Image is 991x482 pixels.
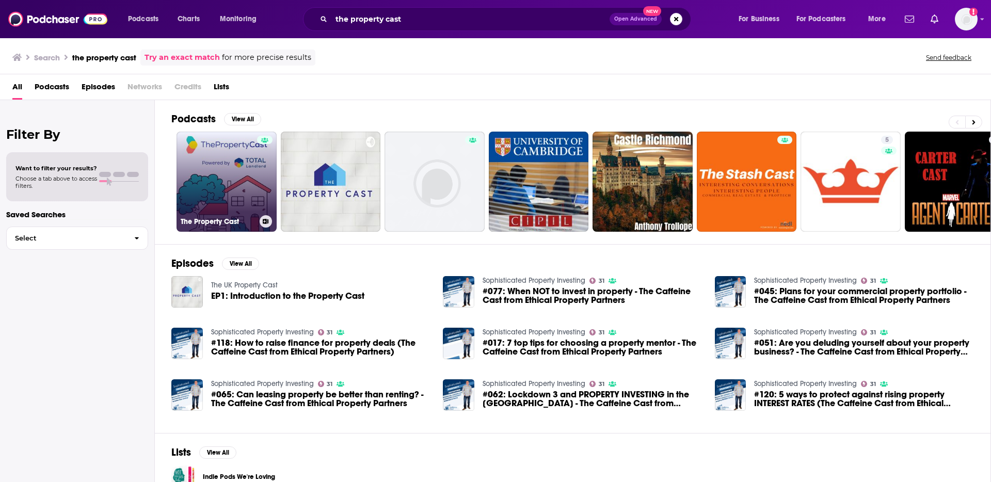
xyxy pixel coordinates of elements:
[121,11,172,27] button: open menu
[861,278,876,284] a: 31
[8,9,107,29] img: Podchaser - Follow, Share and Rate Podcasts
[224,113,261,125] button: View All
[926,10,942,28] a: Show notifications dropdown
[739,12,779,26] span: For Business
[318,329,333,335] a: 31
[870,279,876,283] span: 31
[754,339,974,356] a: #051: Are you deluding yourself about your property business? - The Caffeine Cast from Ethical Pr...
[483,390,702,408] span: #062: Lockdown 3 and PROPERTY INVESTING in the [GEOGRAPHIC_DATA] - The Caffeine Cast from Ethical...
[177,132,277,232] a: The Property Cast
[483,328,585,336] a: Sophisticated Property Investing
[715,328,746,359] a: #051: Are you deluding yourself about your property business? - The Caffeine Cast from Ethical Pr...
[6,227,148,250] button: Select
[211,281,278,290] a: The UK Property Cast
[171,113,216,125] h2: Podcasts
[715,379,746,411] img: #120: 5 ways to protect against rising property INTEREST RATES (The Caffeine Cast from Ethical Pr...
[483,339,702,356] a: #017: 7 top tips for choosing a property mentor - The Caffeine Cast from Ethical Property Partners
[211,379,314,388] a: Sophisticated Property Investing
[178,12,200,26] span: Charts
[754,328,857,336] a: Sophisticated Property Investing
[15,165,97,172] span: Want to filter your results?
[213,11,270,27] button: open menu
[327,382,332,387] span: 31
[955,8,978,30] span: Logged in as bjonesvested
[923,53,974,62] button: Send feedback
[222,52,311,63] span: for more precise results
[171,11,206,27] a: Charts
[443,276,474,308] img: #077: When NOT to invest in property - The Caffeine Cast from Ethical Property Partners
[211,292,364,300] a: EP1: Introduction to the Property Cast
[754,276,857,285] a: Sophisticated Property Investing
[483,390,702,408] a: #062: Lockdown 3 and PROPERTY INVESTING in the UK - The Caffeine Cast from Ethical Property Partners
[12,78,22,100] a: All
[599,382,604,387] span: 31
[969,8,978,16] svg: Add a profile image
[128,12,158,26] span: Podcasts
[171,113,261,125] a: PodcastsView All
[483,287,702,304] a: #077: When NOT to invest in property - The Caffeine Cast from Ethical Property Partners
[211,339,431,356] span: #118: How to raise finance for property deals (The Caffeine Cast from Ethical Property Partners)
[171,446,191,459] h2: Lists
[211,390,431,408] a: #065: Can leasing property be better than renting? - The Caffeine Cast from Ethical Property Part...
[443,328,474,359] img: #017: 7 top tips for choosing a property mentor - The Caffeine Cast from Ethical Property Partners
[589,278,604,284] a: 31
[715,276,746,308] a: #045: Plans for your commercial property portfolio - The Caffeine Cast from Ethical Property Part...
[171,328,203,359] img: #118: How to raise finance for property deals (The Caffeine Cast from Ethical Property Partners)
[955,8,978,30] button: Show profile menu
[199,446,236,459] button: View All
[171,379,203,411] img: #065: Can leasing property be better than renting? - The Caffeine Cast from Ethical Property Part...
[171,276,203,308] img: EP1: Introduction to the Property Cast
[901,10,918,28] a: Show notifications dropdown
[599,330,604,335] span: 31
[868,12,886,26] span: More
[7,235,126,242] span: Select
[15,175,97,189] span: Choose a tab above to access filters.
[171,257,214,270] h2: Episodes
[801,132,901,232] a: 5
[754,390,974,408] a: #120: 5 ways to protect against rising property INTEREST RATES (The Caffeine Cast from Ethical Pr...
[313,7,701,31] div: Search podcasts, credits, & more...
[731,11,792,27] button: open menu
[34,53,60,62] h3: Search
[318,381,333,387] a: 31
[483,379,585,388] a: Sophisticated Property Investing
[881,136,893,144] a: 5
[796,12,846,26] span: For Podcasters
[222,258,259,270] button: View All
[214,78,229,100] span: Lists
[211,328,314,336] a: Sophisticated Property Investing
[754,287,974,304] a: #045: Plans for your commercial property portfolio - The Caffeine Cast from Ethical Property Part...
[589,381,604,387] a: 31
[127,78,162,100] span: Networks
[861,329,876,335] a: 31
[443,379,474,411] img: #062: Lockdown 3 and PROPERTY INVESTING in the UK - The Caffeine Cast from Ethical Property Partners
[643,6,662,16] span: New
[220,12,257,26] span: Monitoring
[483,276,585,285] a: Sophisticated Property Investing
[171,257,259,270] a: EpisodesView All
[861,381,876,387] a: 31
[181,217,255,226] h3: The Property Cast
[885,135,889,146] span: 5
[861,11,899,27] button: open menu
[870,330,876,335] span: 31
[614,17,657,22] span: Open Advanced
[82,78,115,100] a: Episodes
[790,11,861,27] button: open menu
[610,13,662,25] button: Open AdvancedNew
